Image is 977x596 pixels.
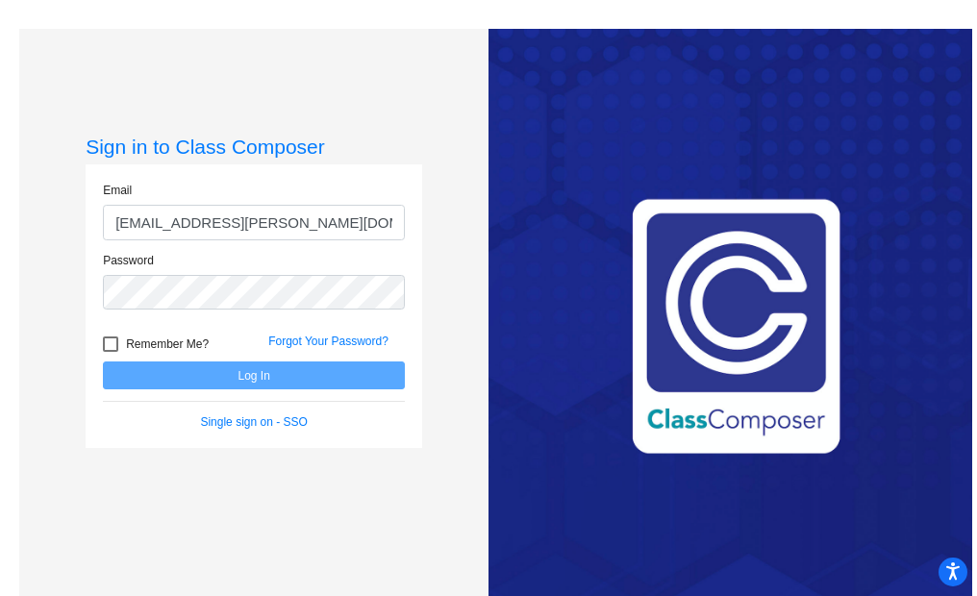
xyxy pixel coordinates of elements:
[268,335,388,348] a: Forgot Your Password?
[200,415,307,429] a: Single sign on - SSO
[103,252,154,269] label: Password
[103,182,132,199] label: Email
[126,333,209,356] span: Remember Me?
[86,135,422,159] h3: Sign in to Class Composer
[103,361,405,389] button: Log In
